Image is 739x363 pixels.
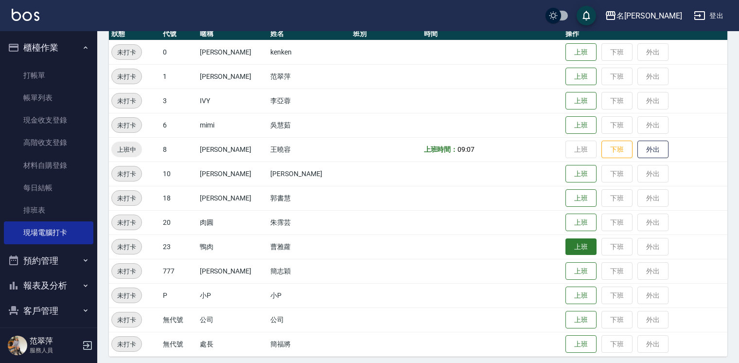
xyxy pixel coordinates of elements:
[4,35,93,60] button: 櫃檯作業
[4,177,93,199] a: 每日結帳
[563,28,727,40] th: 操作
[565,238,597,255] button: 上班
[197,137,268,162] td: [PERSON_NAME]
[160,40,197,64] td: 0
[565,335,597,353] button: 上班
[30,346,79,355] p: 服務人員
[565,165,597,183] button: 上班
[197,162,268,186] td: [PERSON_NAME]
[160,137,197,162] td: 8
[601,141,633,159] button: 下班
[160,64,197,89] td: 1
[268,259,351,283] td: 簡志穎
[4,109,93,131] a: 現金收支登錄
[112,72,141,82] span: 未打卡
[112,339,141,349] span: 未打卡
[577,6,596,25] button: save
[268,40,351,64] td: kenken
[160,28,197,40] th: 代號
[30,336,79,346] h5: 范翠萍
[112,120,141,130] span: 未打卡
[4,199,93,221] a: 排班表
[197,210,268,235] td: 肉圓
[4,323,93,348] button: 商品管理
[160,259,197,283] td: 777
[601,6,686,26] button: 名[PERSON_NAME]
[4,87,93,109] a: 帳單列表
[4,131,93,154] a: 高階收支登錄
[197,259,268,283] td: [PERSON_NAME]
[112,218,141,228] span: 未打卡
[268,186,351,210] td: 郭書慧
[197,308,268,332] td: 公司
[268,137,351,162] td: 王曉容
[268,308,351,332] td: 公司
[268,113,351,137] td: 吳慧茹
[112,96,141,106] span: 未打卡
[565,189,597,207] button: 上班
[4,64,93,87] a: 打帳單
[12,9,39,21] img: Logo
[160,186,197,210] td: 18
[4,273,93,298] button: 報表及分析
[351,28,422,40] th: 班別
[160,332,197,356] td: 無代號
[112,193,141,203] span: 未打卡
[268,210,351,235] td: 朱霈芸
[160,89,197,113] td: 3
[4,298,93,324] button: 客戶管理
[197,40,268,64] td: [PERSON_NAME]
[197,283,268,308] td: 小P
[160,308,197,332] td: 無代號
[268,235,351,259] td: 曹雅蘿
[160,113,197,137] td: 6
[565,92,597,110] button: 上班
[4,221,93,244] a: 現場電腦打卡
[565,311,597,329] button: 上班
[197,186,268,210] td: [PERSON_NAME]
[565,287,597,305] button: 上班
[160,235,197,259] td: 23
[268,283,351,308] td: 小P
[111,145,142,155] span: 上班中
[565,68,597,86] button: 上班
[690,7,727,25] button: 登出
[197,332,268,356] td: 處長
[637,141,669,159] button: 外出
[268,162,351,186] td: [PERSON_NAME]
[4,154,93,177] a: 材料自購登錄
[457,145,475,153] span: 09:07
[424,145,458,153] b: 上班時間：
[268,64,351,89] td: 范翠萍
[268,332,351,356] td: 簡福將
[197,235,268,259] td: 鴨肉
[197,64,268,89] td: [PERSON_NAME]
[160,210,197,235] td: 20
[112,47,141,57] span: 未打卡
[565,214,597,232] button: 上班
[109,28,160,40] th: 狀態
[112,169,141,179] span: 未打卡
[4,248,93,273] button: 預約管理
[565,262,597,280] button: 上班
[197,89,268,113] td: IVY
[422,28,563,40] th: 時間
[268,28,351,40] th: 姓名
[160,162,197,186] td: 10
[112,266,141,276] span: 未打卡
[565,43,597,61] button: 上班
[112,315,141,325] span: 未打卡
[112,290,141,301] span: 未打卡
[565,116,597,134] button: 上班
[197,28,268,40] th: 暱稱
[197,113,268,137] td: mimi
[616,10,682,22] div: 名[PERSON_NAME]
[8,336,27,355] img: Person
[160,283,197,308] td: P
[268,89,351,113] td: 李亞蓉
[112,242,141,252] span: 未打卡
